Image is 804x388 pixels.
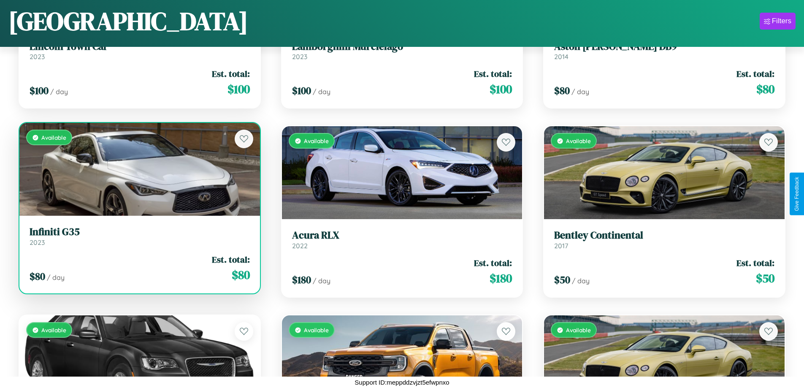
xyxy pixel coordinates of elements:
[232,266,250,283] span: $ 80
[292,84,311,98] span: $ 100
[292,241,308,250] span: 2022
[292,41,512,61] a: Lamborghini Murcielago2023
[313,277,330,285] span: / day
[736,68,774,80] span: Est. total:
[756,81,774,98] span: $ 80
[212,68,250,80] span: Est. total:
[50,87,68,96] span: / day
[474,68,512,80] span: Est. total:
[794,177,800,211] div: Give Feedback
[355,377,449,388] p: Support ID: meppddzvjzt5efwpnxo
[292,273,311,287] span: $ 180
[554,229,774,250] a: Bentley Continental2017
[490,81,512,98] span: $ 100
[41,134,66,141] span: Available
[554,84,570,98] span: $ 80
[566,326,591,334] span: Available
[571,87,589,96] span: / day
[30,269,45,283] span: $ 80
[30,226,250,247] a: Infiniti G352023
[30,52,45,61] span: 2023
[30,238,45,247] span: 2023
[736,257,774,269] span: Est. total:
[292,229,512,250] a: Acura RLX2022
[30,41,250,61] a: Lincoln Town Car2023
[554,241,568,250] span: 2017
[313,87,330,96] span: / day
[292,52,307,61] span: 2023
[227,81,250,98] span: $ 100
[554,229,774,241] h3: Bentley Continental
[292,41,512,53] h3: Lamborghini Murcielago
[554,52,568,61] span: 2014
[304,137,329,144] span: Available
[554,41,774,61] a: Aston [PERSON_NAME] DB92014
[8,4,248,38] h1: [GEOGRAPHIC_DATA]
[490,270,512,287] span: $ 180
[554,273,570,287] span: $ 50
[30,226,250,238] h3: Infiniti G35
[572,277,590,285] span: / day
[292,229,512,241] h3: Acura RLX
[554,41,774,53] h3: Aston [PERSON_NAME] DB9
[566,137,591,144] span: Available
[304,326,329,334] span: Available
[212,253,250,266] span: Est. total:
[30,84,49,98] span: $ 100
[47,273,65,282] span: / day
[41,326,66,334] span: Available
[760,13,796,30] button: Filters
[474,257,512,269] span: Est. total:
[756,270,774,287] span: $ 50
[772,17,791,25] div: Filters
